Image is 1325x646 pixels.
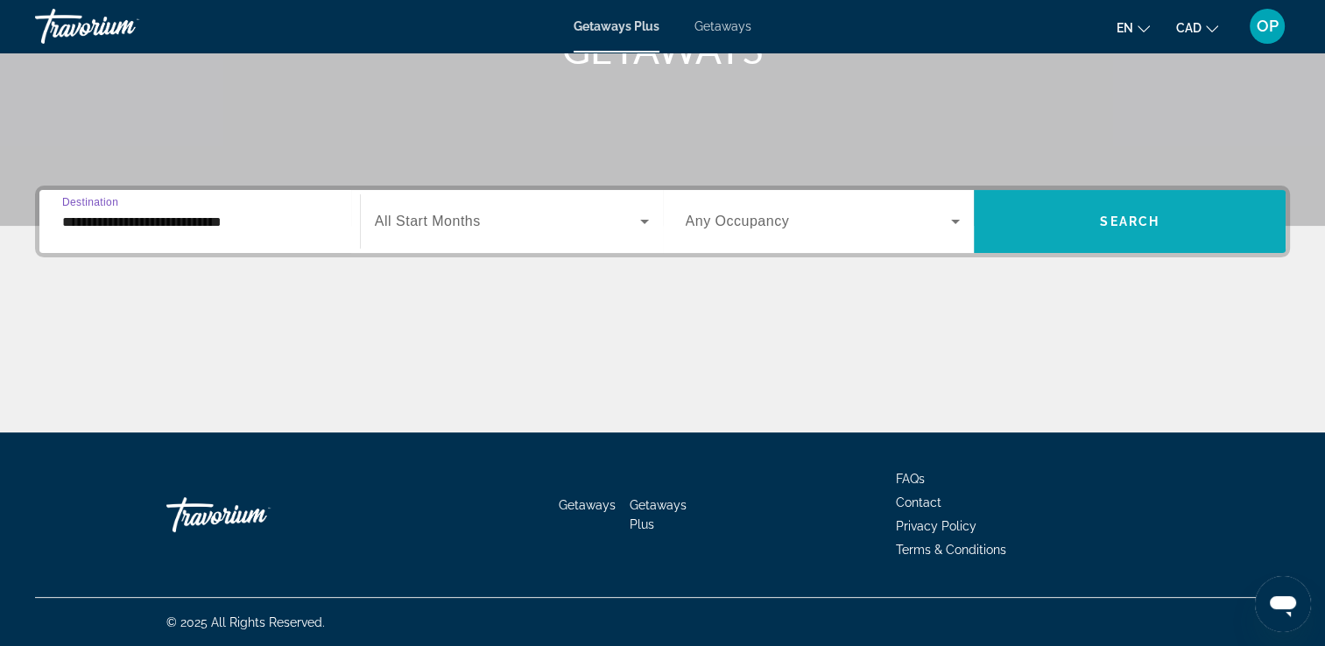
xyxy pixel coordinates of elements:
[1255,576,1311,632] iframe: Button to launch messaging window
[896,519,976,533] a: Privacy Policy
[974,190,1286,253] button: Search
[574,19,659,33] a: Getaways Plus
[1100,214,1159,228] span: Search
[630,498,687,531] a: Getaways Plus
[62,196,118,207] span: Destination
[694,19,751,33] a: Getaways
[166,615,325,629] span: © 2025 All Rights Reserved.
[896,543,1006,557] a: Terms & Conditions
[375,214,481,228] span: All Start Months
[1257,18,1279,35] span: OP
[1117,21,1133,35] span: en
[559,498,616,512] a: Getaways
[686,214,790,228] span: Any Occupancy
[1244,8,1290,45] button: User Menu
[166,488,342,541] a: Travorium
[1176,15,1218,40] button: Change currency
[1117,15,1150,40] button: Change language
[896,472,925,486] a: FAQs
[35,4,210,49] a: Travorium
[896,495,941,509] a: Contact
[39,190,1286,253] div: Search widget
[1176,21,1202,35] span: CAD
